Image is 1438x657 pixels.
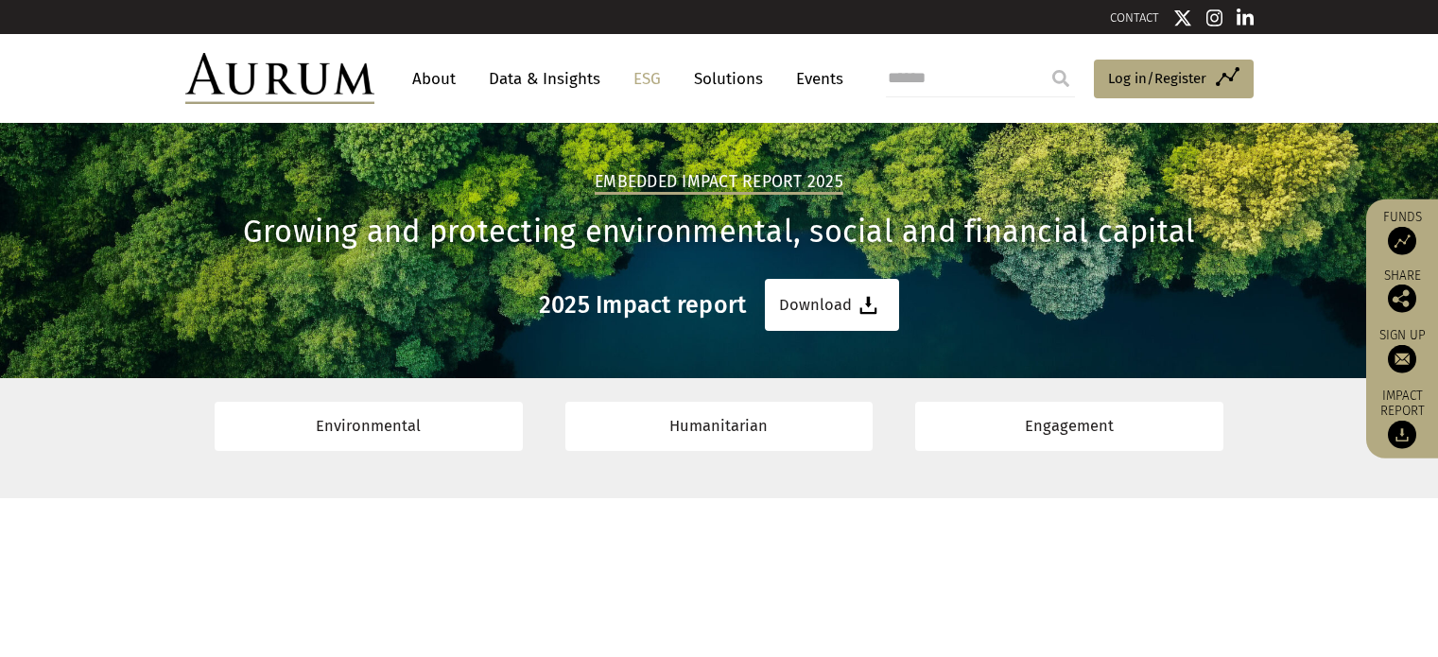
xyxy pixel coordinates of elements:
img: Linkedin icon [1237,9,1254,27]
img: Sign up to our newsletter [1388,344,1416,372]
a: Events [787,61,843,96]
img: Instagram icon [1206,9,1223,27]
img: Access Funds [1388,226,1416,254]
a: Funds [1376,208,1429,254]
h3: 2025 Impact report [539,291,747,320]
a: Data & Insights [479,61,610,96]
a: CONTACT [1110,10,1159,25]
a: Sign up [1376,326,1429,372]
img: Twitter icon [1173,9,1192,27]
a: Environmental [215,402,523,450]
h1: Growing and protecting environmental, social and financial capital [185,214,1254,251]
img: Share this post [1388,284,1416,312]
a: About [403,61,465,96]
input: Submit [1042,60,1080,97]
img: Aurum [185,53,374,104]
div: Share [1376,268,1429,312]
a: Log in/Register [1094,60,1254,99]
span: Log in/Register [1108,67,1206,90]
a: Impact report [1376,387,1429,449]
a: Engagement [915,402,1223,450]
a: ESG [624,61,670,96]
a: Humanitarian [565,402,874,450]
h2: Embedded Impact report 2025 [595,172,843,195]
a: Download [765,279,899,331]
a: Solutions [684,61,772,96]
